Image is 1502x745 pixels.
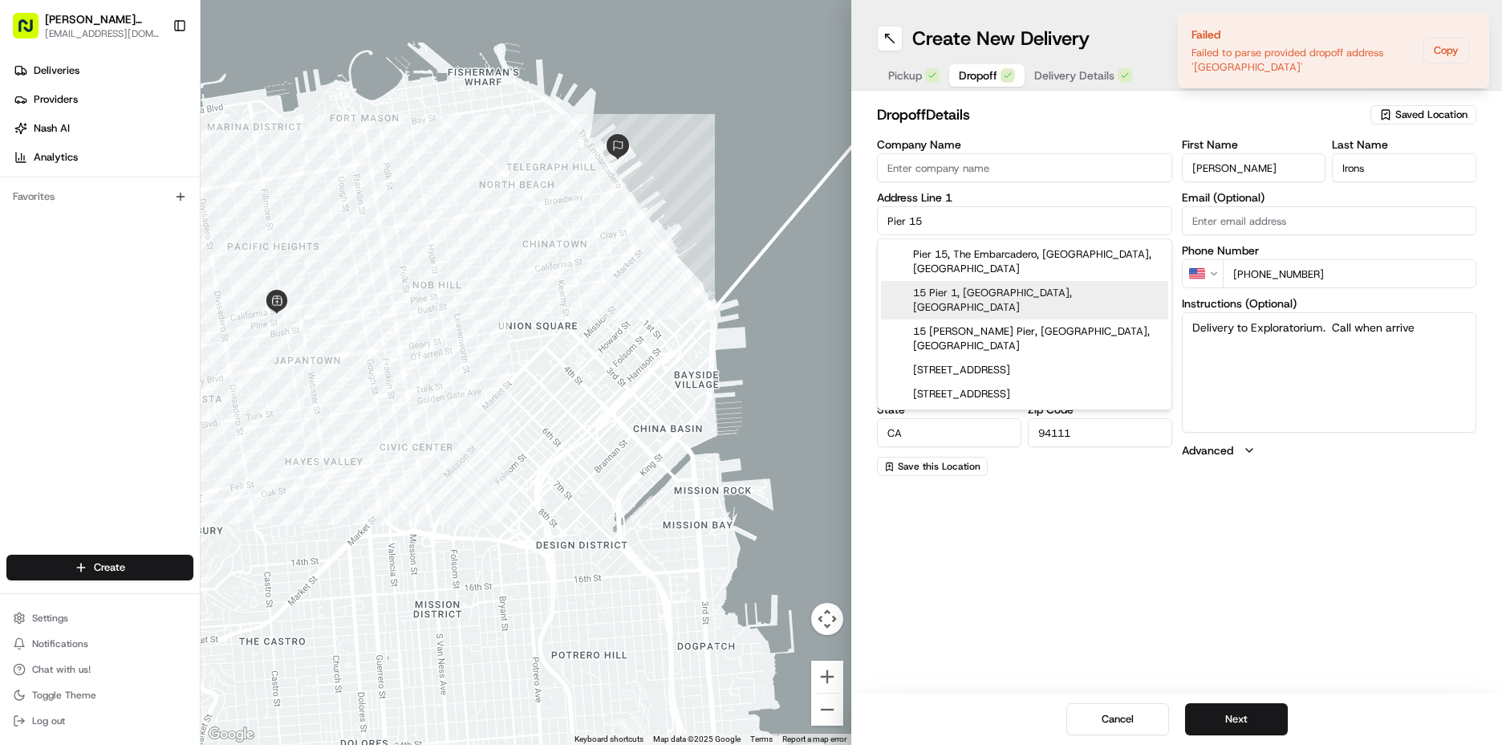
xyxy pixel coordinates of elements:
a: Open this area in Google Maps (opens a new window) [205,724,258,745]
button: Toggle Theme [6,684,193,706]
button: [PERSON_NAME] Markets[EMAIL_ADDRESS][DOMAIN_NAME] [6,6,166,45]
span: Knowledge Base [32,359,123,375]
span: [DATE] [183,249,216,262]
div: Failed [1191,26,1417,43]
span: Log out [32,714,65,727]
button: See all [249,206,292,225]
button: Copy [1423,38,1469,63]
button: Map camera controls [811,603,843,635]
div: We're available if you need us! [72,169,221,182]
div: 📗 [16,360,29,373]
button: Create [6,555,193,580]
span: Map data ©2025 Google [653,735,741,743]
div: Start new chat [72,153,263,169]
button: Log out [6,710,193,732]
div: 💻 [136,360,148,373]
div: 15 [PERSON_NAME] Pier, [GEOGRAPHIC_DATA], [GEOGRAPHIC_DATA] [881,320,1168,358]
span: Create [94,560,125,575]
div: Suggestions [877,238,1172,410]
input: Enter email address [1182,206,1477,235]
span: Settings [32,612,68,625]
label: Company Name [877,139,1172,150]
span: Delivery Details [1034,67,1114,83]
input: Enter state [877,418,1021,447]
button: Next [1185,703,1288,735]
h2: dropoff Details [877,104,1361,126]
span: Chat with us! [32,663,91,676]
span: API Documentation [152,359,258,375]
span: Deliveries [34,63,79,78]
input: Enter phone number [1223,259,1477,288]
button: Zoom in [811,661,843,693]
button: Start new chat [273,158,292,177]
img: 1736555255976-a54dd68f-1ca7-489b-9aae-adbdc363a1c4 [32,250,45,263]
img: 1736555255976-a54dd68f-1ca7-489b-9aae-adbdc363a1c4 [16,153,45,182]
span: Save this Location [898,460,980,473]
button: Notifications [6,633,193,655]
span: Analytics [34,150,78,165]
button: Settings [6,607,193,629]
img: Wisdom Oko [16,234,42,265]
a: Deliveries [6,58,200,83]
label: Email (Optional) [1182,192,1477,203]
div: Favorites [6,184,193,210]
a: 💻API Documentation [129,352,264,381]
img: 8571987876998_91fb9ceb93ad5c398215_72.jpg [34,153,63,182]
img: Google [205,724,258,745]
textarea: Delivery to Exploratorium. Call when arrive [1182,312,1477,433]
label: Instructions (Optional) [1182,298,1477,309]
button: Save this Location [877,457,988,476]
button: [PERSON_NAME] Markets [45,11,160,27]
p: Welcome 👋 [16,64,292,90]
input: Enter first name [1182,153,1326,182]
img: Nash [16,16,48,48]
a: Powered byPylon [113,397,194,410]
span: Notifications [32,637,88,650]
span: Dropoff [959,67,997,83]
label: State [877,404,1021,415]
input: Enter zip code [1028,418,1172,447]
button: [EMAIL_ADDRESS][DOMAIN_NAME] [45,27,160,40]
button: Chat with us! [6,658,193,681]
a: 📗Knowledge Base [10,352,129,381]
span: Toggle Theme [32,689,96,702]
span: • [174,249,180,262]
div: 15 Pier 1, [GEOGRAPHIC_DATA], [GEOGRAPHIC_DATA] [881,281,1168,320]
label: Address Line 1 [877,192,1172,203]
div: [STREET_ADDRESS] [881,382,1168,406]
a: Providers [6,87,200,112]
a: Report a map error [782,735,846,743]
label: Last Name [1332,139,1476,150]
img: 1736555255976-a54dd68f-1ca7-489b-9aae-adbdc363a1c4 [32,293,45,306]
span: Nash AI [34,121,70,136]
img: Liam S. [16,277,42,303]
button: Cancel [1066,703,1169,735]
input: Clear [42,104,265,120]
button: Keyboard shortcuts [574,734,643,745]
span: Providers [34,92,78,107]
span: Wisdom [PERSON_NAME] [50,249,171,262]
a: Terms [750,735,773,743]
label: First Name [1182,139,1326,150]
label: Phone Number [1182,245,1477,256]
h1: Create New Delivery [912,26,1090,51]
button: Advanced [1182,442,1477,458]
input: Enter address [877,206,1172,235]
span: • [133,292,139,305]
a: Nash AI [6,116,200,141]
span: [DATE] [142,292,175,305]
a: Analytics [6,145,200,170]
button: Zoom out [811,694,843,726]
span: Pylon [160,398,194,410]
label: Zip Code [1028,404,1172,415]
div: [STREET_ADDRESS] [881,358,1168,382]
span: Saved Location [1395,108,1467,122]
input: Enter last name [1332,153,1476,182]
div: Pier 15, The Embarcadero, [GEOGRAPHIC_DATA], [GEOGRAPHIC_DATA] [881,242,1168,281]
label: Advanced [1182,442,1233,458]
button: Saved Location [1370,104,1476,126]
div: Past conversations [16,209,103,222]
span: Pickup [888,67,922,83]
